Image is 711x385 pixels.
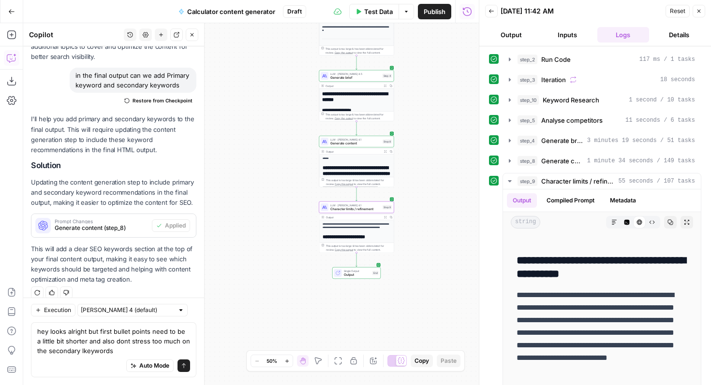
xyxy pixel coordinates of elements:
[339,261,378,267] button: Switch to multiple outputs
[356,121,357,135] g: Edge from step_4 to step_8
[330,141,381,146] span: Generate content
[597,27,650,43] button: Logs
[31,177,196,208] p: Updating the content generation step to include primary and secondary keyword recommendations in ...
[173,4,281,19] button: Calculator content generator
[541,156,583,166] span: Generate content
[31,161,196,170] h2: Solution
[629,96,695,104] span: 1 second / 10 tasks
[518,95,539,105] span: step_10
[518,176,537,186] span: step_9
[335,117,353,120] span: Copy the output
[326,178,392,186] div: This output is too large & has been abbreviated for review. to view the full content.
[541,136,583,145] span: Generate brief
[31,114,196,155] p: I'll help you add primary and secondary keywords to the final output. This will require updating ...
[55,219,148,224] span: Prompt Changes
[287,7,302,16] span: Draft
[383,74,392,78] div: Step 4
[356,56,357,70] g: Edge from step_5 to step_4
[349,4,399,19] button: Test Data
[587,157,695,165] span: 1 minute 34 seconds / 149 tasks
[326,113,392,120] div: This output is too large & has been abbreviated for review. to view the full content.
[152,219,190,232] button: Applied
[518,115,537,125] span: step_5
[81,305,174,315] input: Claude Sonnet 4 (default)
[485,27,537,43] button: Output
[326,47,392,55] div: This output is too large & has been abbreviated for review. to view the full content.
[319,267,394,279] div: Single OutputOutputEndSwitch to multiple outputs
[625,116,695,125] span: 11 seconds / 6 tasks
[543,95,599,105] span: Keyword Research
[330,75,381,80] span: Generate brief
[518,136,537,145] span: step_4
[326,84,381,88] div: Output
[133,97,193,104] span: Restore from Checkpoint
[326,150,381,154] div: Output
[666,5,690,17] button: Reset
[139,361,169,370] span: Auto Mode
[503,173,701,189] button: 55 seconds / 107 tasks
[126,359,174,372] button: Auto Mode
[660,75,695,84] span: 18 seconds
[518,156,537,166] span: step_8
[335,51,353,54] span: Copy the output
[411,355,433,367] button: Copy
[619,177,695,185] span: 55 seconds / 107 tasks
[29,30,121,40] div: Copilot
[344,272,370,277] span: Output
[330,203,381,207] span: LLM · [PERSON_NAME] 4.1
[503,92,701,108] button: 1 second / 10 tasks
[31,304,75,316] button: Execution
[587,136,695,145] span: 3 minutes 19 seconds / 51 tasks
[653,27,705,43] button: Details
[503,113,701,128] button: 11 seconds / 6 tasks
[335,183,353,185] span: Copy the output
[541,193,600,208] button: Compiled Prompt
[330,138,381,142] span: LLM · [PERSON_NAME] 4.1
[383,140,392,144] div: Step 8
[326,244,392,252] div: This output is too large & has been abbreviated for review. to view the full content.
[120,95,196,106] button: Restore from Checkpoint
[165,221,186,230] span: Applied
[541,115,603,125] span: Analyse competitors
[541,27,593,43] button: Inputs
[670,7,685,15] span: Reset
[503,153,701,169] button: 1 minute 34 seconds / 149 tasks
[415,356,429,365] span: Copy
[55,224,148,232] span: Generate content (step_8)
[330,207,381,212] span: Character limits / refinement
[441,356,457,365] span: Paste
[356,187,357,201] g: Edge from step_8 to step_9
[418,4,451,19] button: Publish
[541,55,571,64] span: Run Code
[44,306,71,314] span: Execution
[267,357,277,365] span: 50%
[31,244,196,285] p: This will add a clear SEO keywords section at the top of your final content output, making it eas...
[187,7,275,16] span: Calculator content generator
[70,68,196,93] div: in the final output can we add Primary keyword and secondary keywords
[604,193,642,208] button: Metadata
[511,216,540,228] span: string
[518,75,537,85] span: step_3
[518,55,537,64] span: step_2
[541,176,615,186] span: Character limits / refinement
[364,7,393,16] span: Test Data
[326,215,381,219] div: Output
[639,55,695,64] span: 117 ms / 1 tasks
[346,262,376,266] span: Switch to multiple outputs
[37,327,190,356] textarea: hey looks alright but first bullet points need to be a little bit shorter and also dont stress to...
[503,52,701,67] button: 117 ms / 1 tasks
[330,72,381,76] span: LLM · [PERSON_NAME] 4.5
[424,7,445,16] span: Publish
[356,253,357,267] g: Edge from step_9 to end
[541,75,566,85] span: Iteration
[344,269,370,273] span: Single Output
[503,133,701,148] button: 3 minutes 19 seconds / 51 tasks
[335,248,353,251] span: Copy the output
[383,205,392,210] div: Step 9
[437,355,460,367] button: Paste
[503,72,701,87] button: 18 seconds
[507,193,537,208] button: Output
[372,271,379,275] div: End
